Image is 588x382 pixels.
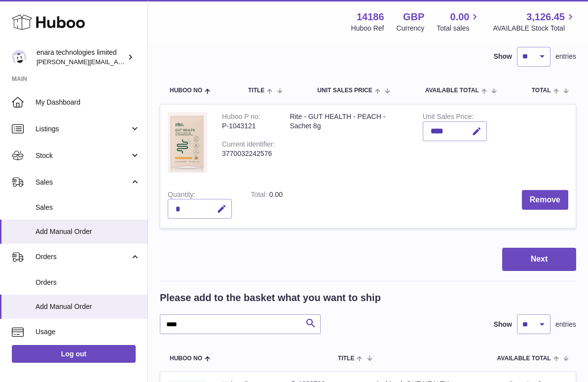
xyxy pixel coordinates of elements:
[522,190,568,210] button: Remove
[493,24,576,33] span: AVAILABLE Stock Total
[222,140,275,151] div: Current identifier
[37,48,125,67] div: enara technologies limited
[36,278,140,287] span: Orders
[222,113,260,123] div: Huboo P no
[36,227,140,236] span: Add Manual Order
[494,52,512,61] label: Show
[282,105,415,183] td: Rite - GUT HEALTH - PEACH - Sachet 8g
[251,191,269,201] label: Total
[317,87,372,94] span: Unit Sales Price
[338,355,354,362] span: Title
[403,10,424,24] strong: GBP
[168,191,195,201] label: Quantity
[450,10,470,24] span: 0.00
[502,248,576,271] button: Next
[532,87,551,94] span: Total
[170,87,202,94] span: Huboo no
[494,320,512,329] label: Show
[351,24,384,33] div: Huboo Ref
[357,10,384,24] strong: 14186
[497,355,551,362] span: AVAILABLE Total
[425,87,479,94] span: AVAILABLE Total
[423,113,474,123] label: Unit Sales Price
[36,203,140,212] span: Sales
[36,98,140,107] span: My Dashboard
[12,50,27,65] img: Dee@enara.co
[437,10,480,33] a: 0.00 Total sales
[36,178,130,187] span: Sales
[168,112,207,173] img: Rite - GUT HEALTH - PEACH - Sachet 8g
[12,345,136,363] a: Log out
[37,58,198,66] span: [PERSON_NAME][EMAIL_ADDRESS][DOMAIN_NAME]
[222,149,275,158] div: 3770032242576
[36,124,130,134] span: Listings
[269,191,283,198] span: 0.00
[397,24,425,33] div: Currency
[555,320,576,329] span: entries
[248,87,264,94] span: Title
[222,121,275,131] div: P-1043121
[36,252,130,262] span: Orders
[526,10,565,24] span: 3,126.45
[493,10,576,33] a: 3,126.45 AVAILABLE Stock Total
[36,151,130,160] span: Stock
[160,291,381,305] h2: Please add to the basket what you want to ship
[555,52,576,61] span: entries
[36,327,140,337] span: Usage
[36,302,140,311] span: Add Manual Order
[170,355,202,362] span: Huboo no
[437,24,480,33] span: Total sales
